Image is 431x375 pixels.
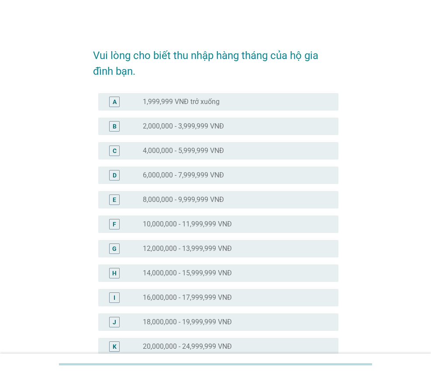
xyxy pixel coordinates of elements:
div: G [112,244,117,253]
div: I [114,293,115,302]
div: A [113,97,117,106]
label: 10,000,000 - 11,999,999 VNĐ [143,220,232,229]
label: 14,000,000 - 15,999,999 VNĐ [143,269,232,278]
div: H [112,268,117,278]
label: 1,999,999 VNĐ trở xuống [143,97,220,106]
label: 4,000,000 - 5,999,999 VNĐ [143,146,224,155]
label: 2,000,000 - 3,999,999 VNĐ [143,122,224,131]
label: 18,000,000 - 19,999,999 VNĐ [143,318,232,326]
div: B [113,122,117,131]
div: D [113,170,117,180]
label: 8,000,000 - 9,999,999 VNĐ [143,195,224,204]
label: 16,000,000 - 17,999,999 VNĐ [143,293,232,302]
label: 12,000,000 - 13,999,999 VNĐ [143,244,232,253]
div: K [113,342,117,351]
div: E [113,195,116,204]
div: C [113,146,117,155]
label: 6,000,000 - 7,999,999 VNĐ [143,171,224,180]
div: J [113,317,116,326]
h2: Vui lòng cho biết thu nhập hàng tháng của hộ gia đình bạn. [93,39,338,79]
label: 20,000,000 - 24,999,999 VNĐ [143,342,232,351]
div: F [113,219,116,229]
